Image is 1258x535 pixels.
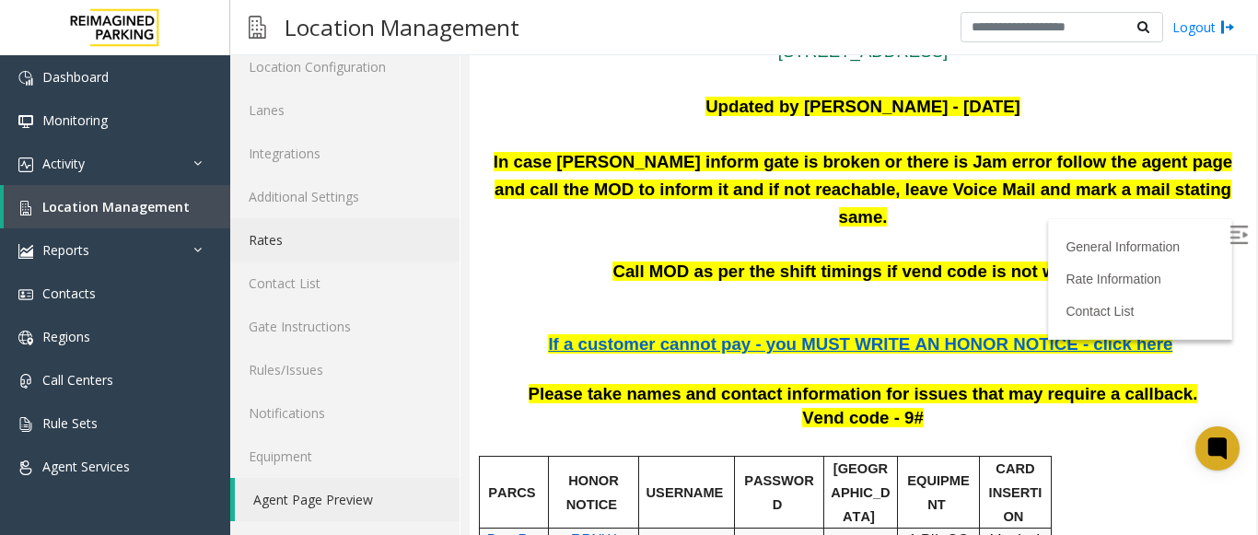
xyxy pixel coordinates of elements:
img: pageIcon [249,5,266,50]
span: PASSWORD [274,433,344,471]
span: Contacts [42,285,96,302]
h3: Location Management [275,5,529,50]
a: Gate Instructions [230,305,460,348]
font: Updated by [PERSON_NAME] - [DATE] [236,56,551,76]
a: Contact List [230,262,460,305]
a: Lanes [230,88,460,132]
a: If a customer cannot pay - you MUST WRITE AN HONOR NOTICE - click here [78,297,703,312]
a: Agent Page Preview [235,478,460,521]
a: [STREET_ADDRESS] [309,1,479,20]
a: Rates [230,218,460,262]
span: USERNAME [177,445,254,459]
a: Logout [1172,17,1235,37]
a: Location Management [4,185,230,228]
img: 'icon' [18,374,33,389]
span: 1 PIL CC ONLY [439,492,503,531]
span: Regions [42,328,90,345]
img: Open/Close Sidebar Menu [760,185,778,204]
a: Rules/Issues [230,348,460,391]
img: 'icon' [18,460,33,475]
img: 'icon' [18,244,33,259]
a: DataPark [17,492,72,531]
img: logout [1220,17,1235,37]
span: PARCS [18,445,65,459]
a: Additional Settings [230,175,460,218]
span: HONOR NOTICE [97,433,153,471]
a: Notifications [230,391,460,435]
a: General Information [596,199,710,214]
span: [GEOGRAPHIC_DATA] [361,421,420,483]
b: In case [PERSON_NAME] inform gate is broken or there is Jam error follow the agent page and call ... [24,111,763,186]
img: 'icon' [18,417,33,432]
a: Integrations [230,132,460,175]
a: Equipment [230,435,460,478]
span: Dashboard [42,68,109,86]
img: 'icon' [18,287,33,302]
span: Monitoring [42,111,108,129]
b: Call MOD as per the shift timings if vend code is not working. [143,221,643,240]
span: CARD INSERTION [519,421,573,483]
a: Rate Information [596,231,692,246]
span: Reports [42,241,89,259]
img: 'icon' [18,157,33,172]
span: Activity [42,155,85,172]
img: 'icon' [18,201,33,215]
span: EQUIPMENT [437,433,500,471]
span: Location Management [42,198,190,215]
span: Vend code - 9# [332,367,454,387]
a: Location Configuration [230,45,460,88]
span: Call Centers [42,371,113,389]
img: 'icon' [18,331,33,345]
span: If a customer cannot pay - you MUST WRITE AN HONOR NOTICE - click here [78,294,703,313]
span: Please take names and contact information for issues that may require a callback. [59,343,728,363]
img: 'icon' [18,114,33,129]
span: Agent Services [42,458,130,475]
a: Contact List [596,263,664,278]
span: Rule Sets [42,414,98,432]
img: 'icon' [18,71,33,86]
